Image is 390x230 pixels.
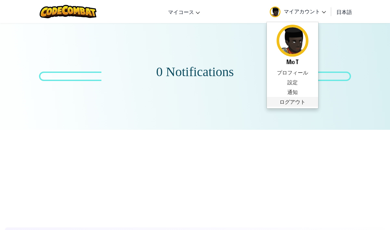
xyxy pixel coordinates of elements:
div: 0 Notifications [156,67,234,76]
span: 通知 [287,88,298,96]
img: CodeCombat logo [40,5,97,18]
a: プロフィール [267,68,318,77]
h5: Mio T [273,57,312,67]
a: 日本語 [333,3,355,20]
span: マイコース [168,8,194,15]
a: 設定 [267,77,318,87]
a: マイアカウント [266,1,329,22]
img: avatar [270,7,280,17]
img: avatar [277,25,308,57]
span: 日本語 [336,8,352,15]
a: Mio T [267,24,318,68]
span: マイアカウント [284,8,326,15]
a: マイコース [165,3,203,20]
a: 通知 [267,87,318,97]
a: ログアウト [267,97,318,107]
